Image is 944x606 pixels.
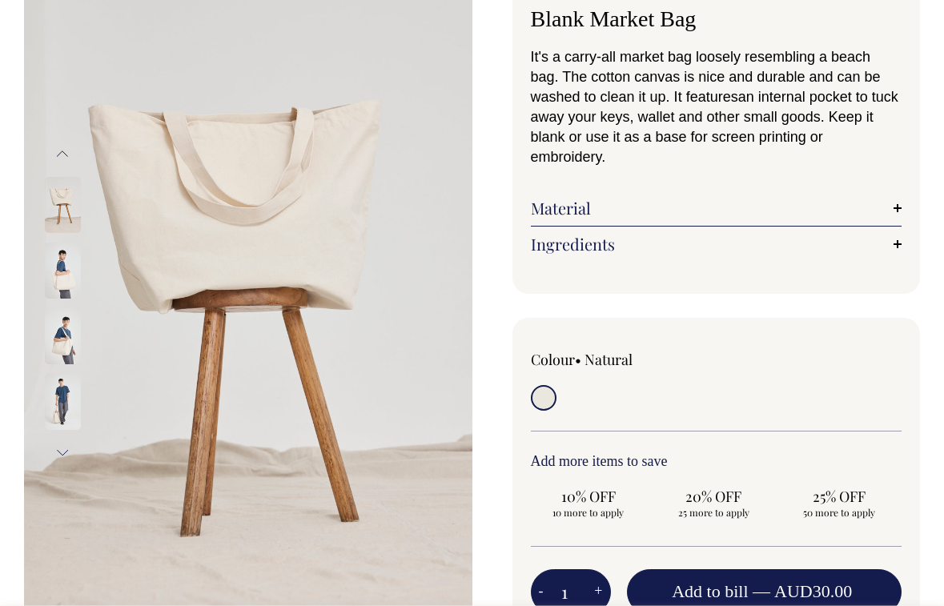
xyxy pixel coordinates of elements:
[774,581,852,601] span: AUD30.00
[50,435,74,471] button: Next
[531,350,679,369] div: Colour
[531,482,646,524] input: 10% OFF 10 more to apply
[539,487,638,506] span: 10% OFF
[531,235,902,254] a: Ingredients
[50,136,74,172] button: Previous
[531,199,902,218] a: Material
[531,454,902,470] h6: Add more items to save
[575,350,581,369] span: •
[531,7,902,32] h1: Blank Market Bag
[45,308,81,364] img: natural
[656,482,771,524] input: 20% OFF 25 more to apply
[789,506,888,519] span: 50 more to apply
[664,506,763,519] span: 25 more to apply
[781,482,896,524] input: 25% OFF 50 more to apply
[45,374,81,430] img: natural
[45,177,81,233] img: natural
[531,89,898,165] span: an internal pocket to tuck away your keys, wallet and other small goods. Keep it blank or use it ...
[678,89,738,105] span: t features
[672,581,748,601] span: Add to bill
[664,487,763,506] span: 20% OFF
[539,506,638,519] span: 10 more to apply
[45,243,81,299] img: natural
[584,350,633,369] label: Natural
[531,49,881,105] span: It's a carry-all market bag loosely resembling a beach bag. The cotton canvas is nice and durable...
[753,581,856,601] span: —
[789,487,888,506] span: 25% OFF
